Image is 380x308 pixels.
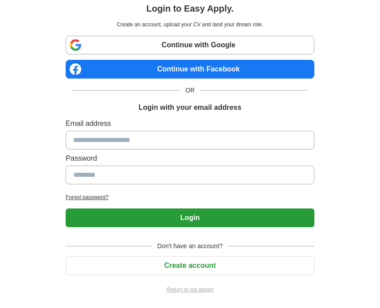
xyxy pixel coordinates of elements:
a: Return to job advert [66,286,314,294]
label: Email address [66,118,314,129]
h1: Login to Easy Apply. [146,2,234,15]
p: Create an account, upload your CV and land your dream role. [67,21,313,29]
a: Forgot password? [66,193,314,201]
button: Create account [66,256,314,275]
a: Continue with Google [66,36,314,54]
button: Login [66,208,314,227]
h1: Login with your email address [138,102,241,113]
label: Password [66,153,314,164]
a: Continue with Facebook [66,60,314,79]
span: OR [180,86,200,95]
a: Create account [66,262,314,269]
span: Don't have an account? [152,241,228,251]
